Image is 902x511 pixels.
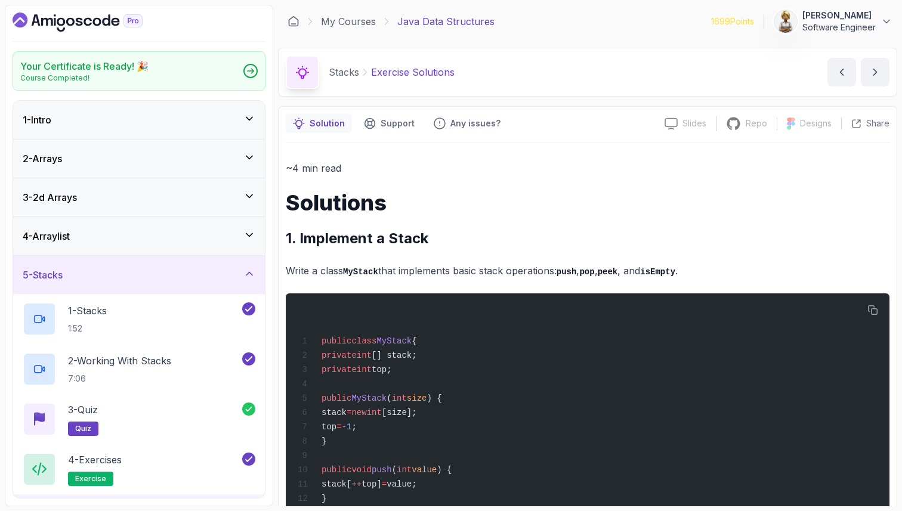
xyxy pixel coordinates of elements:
p: 2 - Working With Stacks [68,354,171,368]
a: Your Certificate is Ready! 🎉Course Completed! [13,51,265,91]
button: 4-Arraylist [13,217,265,255]
a: Dashboard [288,16,299,27]
code: pop [579,267,594,277]
h3: 5 - Stacks [23,268,63,282]
span: push [372,465,392,475]
p: Any issues? [450,117,501,129]
button: 3-Quizquiz [23,402,255,436]
p: 1 - Stacks [68,303,107,318]
button: notes button [286,114,352,133]
span: top; [372,365,392,374]
code: isEmpty [640,267,675,277]
p: Support [381,117,415,129]
span: new [351,408,366,417]
button: previous content [827,58,856,86]
span: ) { [437,465,452,475]
h3: 1 - Intro [23,113,51,127]
p: Share [866,117,889,129]
span: quiz [75,424,91,433]
button: Support button [357,114,422,133]
button: 5-Stacks [13,256,265,294]
span: } [322,436,326,446]
span: top] [362,479,382,489]
p: Exercise Solutions [371,65,455,79]
span: private [322,351,357,360]
span: = [347,408,351,417]
p: Write a class that implements basic stack operations: , , , and . [286,262,889,280]
span: 1 [347,422,351,432]
button: next content [861,58,889,86]
span: int [397,465,412,475]
span: - [342,422,347,432]
span: value; [387,479,416,489]
code: push [557,267,577,277]
a: Dashboard [13,13,170,32]
code: MyStack [343,267,378,277]
span: stack[ [322,479,351,489]
span: ++ [351,479,362,489]
button: 2-Working With Stacks7:06 [23,352,255,386]
p: Slides [682,117,706,129]
span: int [357,365,372,374]
span: top [322,422,336,432]
p: [PERSON_NAME] [802,10,876,21]
span: void [351,465,372,475]
button: 4-Exercisesexercise [23,453,255,486]
span: MyStack [351,394,387,403]
button: Feedback button [427,114,508,133]
span: value [412,465,437,475]
p: 1:52 [68,323,107,335]
p: 1699 Points [711,16,754,27]
h3: 4 - Arraylist [23,229,70,243]
img: user profile image [774,10,797,33]
span: exercise [75,474,106,484]
span: private [322,365,357,374]
span: MyStack [376,336,412,346]
a: My Courses [321,14,376,29]
span: { [412,336,416,346]
h3: 2 - Arrays [23,151,62,166]
button: 1-Stacks1:52 [23,302,255,336]
p: Course Completed! [20,73,149,83]
code: peek [598,267,618,277]
p: Designs [800,117,832,129]
button: 3-2d Arrays [13,178,265,216]
span: public [322,465,351,475]
span: int [367,408,382,417]
p: Repo [746,117,767,129]
button: user profile image[PERSON_NAME]Software Engineer [774,10,892,33]
span: public [322,394,351,403]
span: int [392,394,407,403]
span: size [407,394,427,403]
p: Stacks [329,65,359,79]
h3: 3 - 2d Arrays [23,190,77,205]
span: public [322,336,351,346]
button: 1-Intro [13,101,265,139]
span: = [336,422,341,432]
span: class [351,336,376,346]
span: ) { [427,394,441,403]
span: ; [351,422,356,432]
h1: Solutions [286,191,889,215]
span: } [322,494,326,503]
span: ( [392,465,397,475]
span: ( [387,394,391,403]
p: 7:06 [68,373,171,385]
button: 2-Arrays [13,140,265,178]
h2: 1. Implement a Stack [286,229,889,248]
p: 3 - Quiz [68,402,98,417]
span: int [357,351,372,360]
p: ~4 min read [286,160,889,176]
button: Share [841,117,889,129]
p: Java Data Structures [397,14,495,29]
p: Solution [310,117,345,129]
p: 4 - Exercises [68,453,122,467]
span: [size]; [382,408,417,417]
span: [] stack; [372,351,417,360]
span: = [382,479,387,489]
p: Software Engineer [802,21,876,33]
h2: Your Certificate is Ready! 🎉 [20,59,149,73]
span: stack [322,408,347,417]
